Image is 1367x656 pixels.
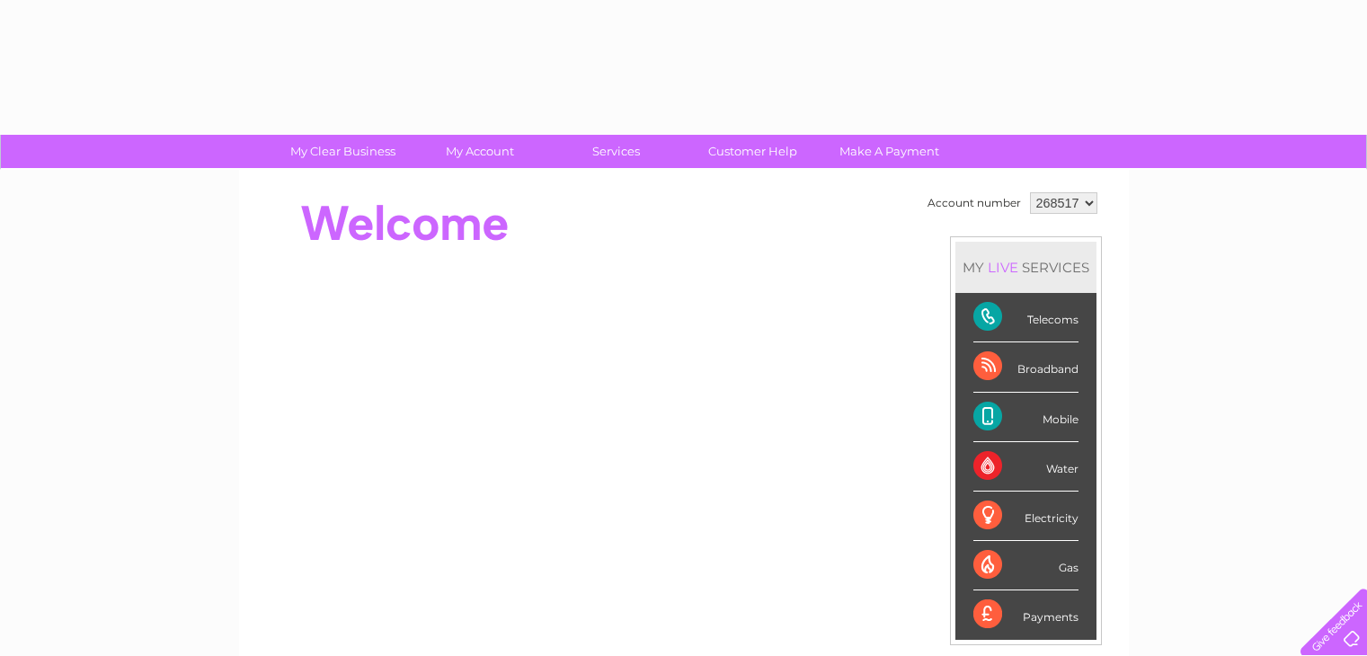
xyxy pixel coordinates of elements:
[973,442,1079,492] div: Water
[815,135,963,168] a: Make A Payment
[405,135,554,168] a: My Account
[542,135,690,168] a: Services
[973,541,1079,590] div: Gas
[955,242,1096,293] div: MY SERVICES
[973,492,1079,541] div: Electricity
[269,135,417,168] a: My Clear Business
[679,135,827,168] a: Customer Help
[973,342,1079,392] div: Broadband
[973,590,1079,639] div: Payments
[923,188,1025,218] td: Account number
[973,293,1079,342] div: Telecoms
[973,393,1079,442] div: Mobile
[984,259,1022,276] div: LIVE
